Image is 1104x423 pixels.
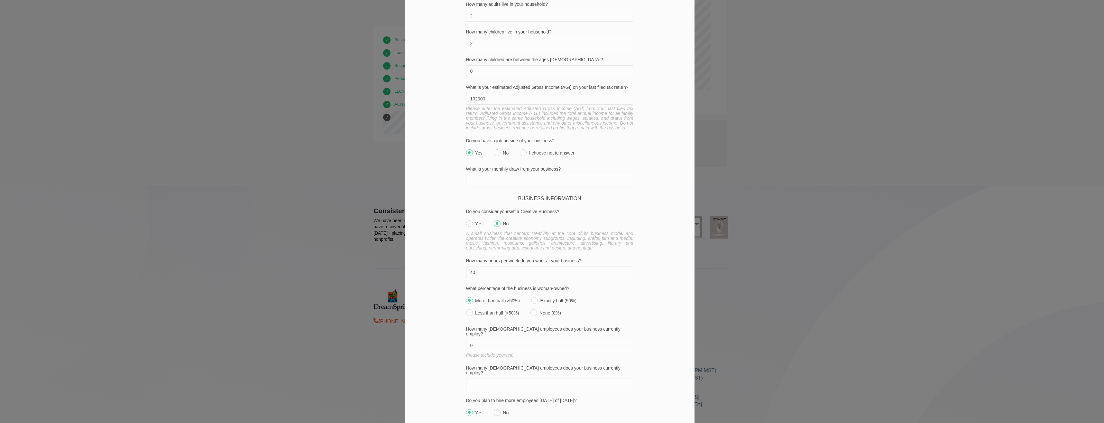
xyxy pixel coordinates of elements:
span: Please enter the estimated Adjusted Gross Income (AGI) from your last filed tax return. Adjusted ... [466,106,633,130]
label: Do you consider yourself a Creative Business? [466,209,633,214]
input: No [494,220,501,227]
label: More than half (>50%) [466,294,520,303]
label: How many children live in your household? [466,30,633,34]
label: Yes [466,217,483,226]
label: No [494,146,509,155]
span: Please include yourself. [466,353,633,358]
input: Less than half (<50%) [466,309,473,316]
input: None (0%) [530,309,537,316]
label: How many children are between the ages [DEMOGRAPHIC_DATA]? [466,57,633,62]
label: How many hours per week do you work at your business? [466,258,633,263]
label: No [494,217,509,226]
input: I choose not to answer [520,149,527,156]
input: More than half (>50%) [466,297,473,304]
label: How many adults live in your household? [466,2,633,7]
div: BUSINESS INFORMATION [466,194,633,203]
input: No [494,149,501,156]
label: What is your monthly draw from your business? [466,167,633,172]
label: Yes [466,146,483,155]
input: No [494,409,501,416]
label: Yes [466,406,483,415]
label: I choose not to answer [520,146,574,155]
label: None (0%) [530,306,561,315]
input: Exactly half (50%) [531,297,538,304]
input: Yes [466,409,473,416]
label: Do you have a job outside of your business? [466,138,633,143]
input: Yes [466,220,473,227]
label: What is your estimated Adjusted Gross Income (AGI) on your last filed tax return? [466,85,633,90]
label: Exactly half (50%) [531,294,576,303]
span: A small business that centers creativity at the core of its business model and operates within th... [466,231,633,250]
label: No [494,406,509,415]
label: Less than half (<50%) [466,306,519,315]
label: Do you plan to hire more employees [DATE] of [DATE]? [466,398,633,403]
label: How many [DEMOGRAPHIC_DATA] employees does your business currently employ? [466,366,633,375]
label: How many [DEMOGRAPHIC_DATA] employees does your business currently employ? [466,327,633,336]
label: What percentage of the business is woman-owned? [466,286,633,291]
input: Yes [466,149,473,156]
